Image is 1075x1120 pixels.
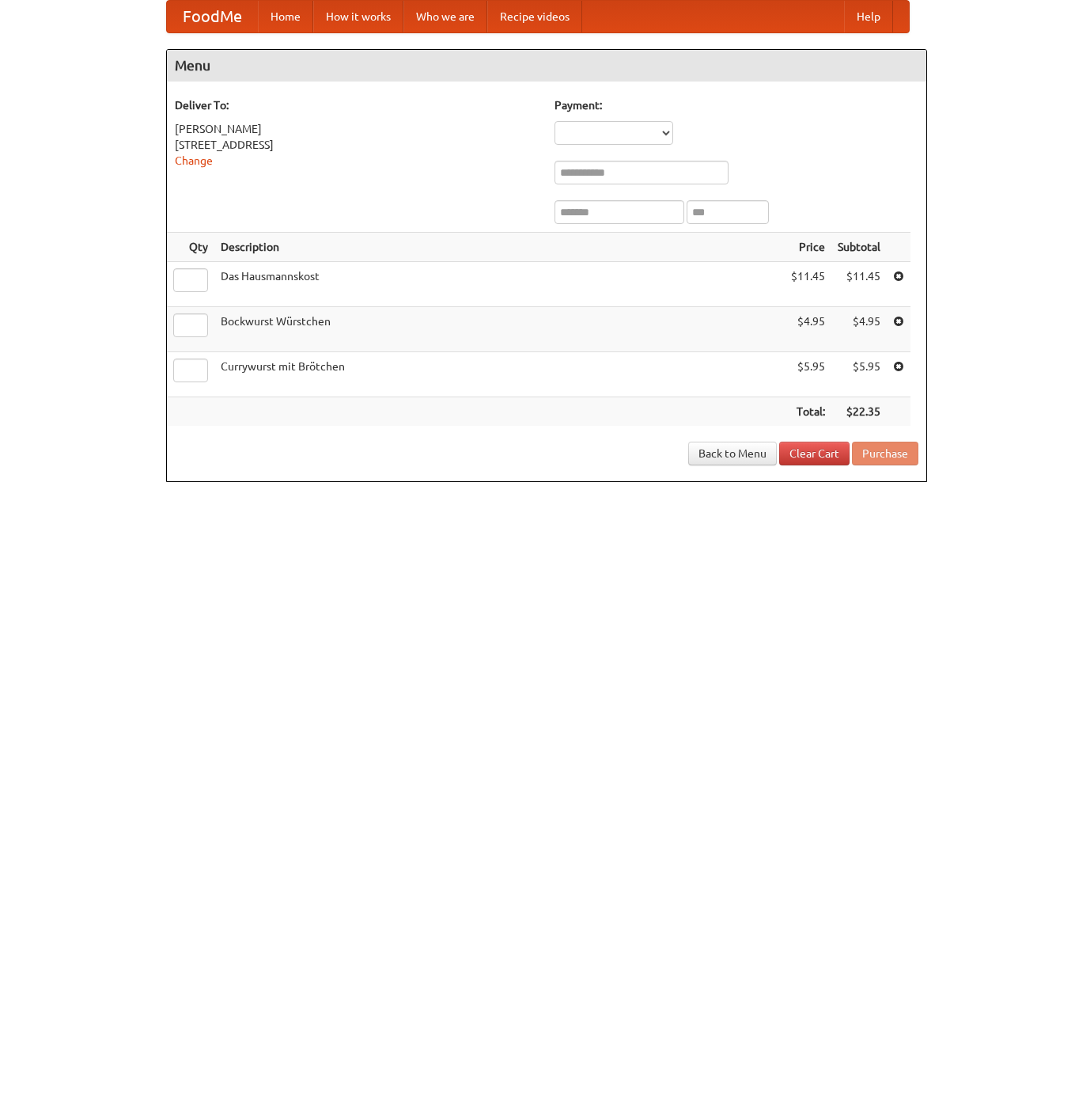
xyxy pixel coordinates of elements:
[403,1,487,32] a: Who we are
[831,352,887,397] td: $5.95
[175,154,213,167] a: Change
[175,137,539,153] div: [STREET_ADDRESS]
[258,1,313,32] a: Home
[175,121,539,137] div: [PERSON_NAME]
[831,397,887,427] th: $22.35
[167,233,214,262] th: Qty
[313,1,403,32] a: How it works
[831,233,887,262] th: Subtotal
[688,442,777,465] a: Back to Menu
[852,442,918,465] button: Purchase
[785,307,831,352] td: $4.95
[785,233,831,262] th: Price
[167,1,258,32] a: FoodMe
[175,97,539,113] h5: Deliver To:
[214,307,785,352] td: Bockwurst Würstchen
[831,262,887,307] td: $11.45
[785,397,831,427] th: Total:
[167,50,926,82] h4: Menu
[844,1,893,32] a: Help
[785,262,831,307] td: $11.45
[785,352,831,397] td: $5.95
[214,233,785,262] th: Description
[214,352,785,397] td: Currywurst mit Brötchen
[487,1,582,32] a: Recipe videos
[214,262,785,307] td: Das Hausmannskost
[555,97,918,113] h5: Payment:
[779,442,850,465] a: Clear Cart
[831,307,887,352] td: $4.95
